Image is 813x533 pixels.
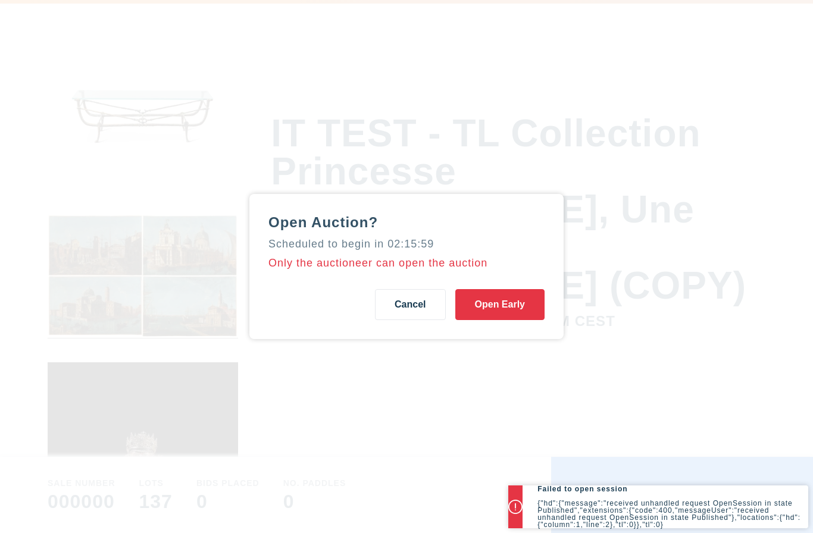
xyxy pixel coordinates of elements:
[537,500,808,528] p: {"hd":{"message":"received unhandled request OpenSession in state Published","extensions":{"code"...
[375,289,445,320] button: Cancel
[268,213,545,232] h2: Open Auction?
[537,485,808,493] h2: Failed to open session
[455,289,545,320] button: Open Early
[268,237,545,251] p: Scheduled to begin in 02:15:59
[268,256,545,270] p: Only the auctioneer can open the auction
